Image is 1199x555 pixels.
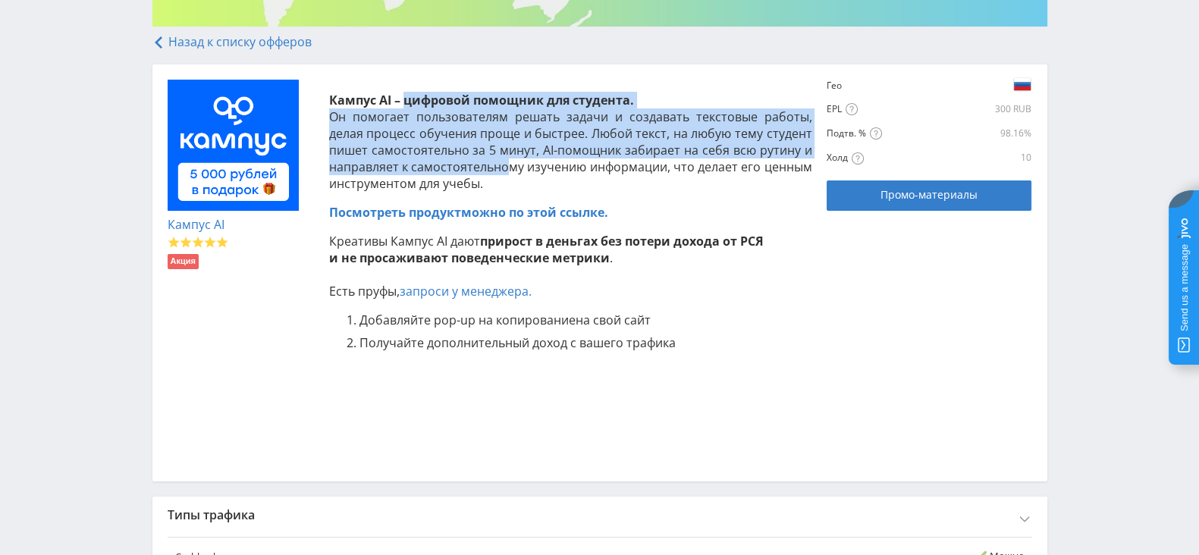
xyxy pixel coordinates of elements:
[359,312,576,328] span: Добавляйте pop-up на копирование
[168,80,300,212] img: 61b0a20f679e4abdf8b58b6a20f298fd.png
[400,283,532,299] a: запроси у менеджера.
[1013,75,1031,93] img: e19fcd9231212a64c934454d68839819.png
[576,312,651,328] span: на свой сайт
[880,189,978,201] span: Промо-материалы
[329,92,634,108] strong: Кампус AI – цифровой помощник для студента.
[329,204,608,221] a: Посмотреть продуктможно по этой ссылке.
[878,103,1031,115] div: 300 RUB
[827,127,962,140] div: Подтв. %
[827,80,875,92] div: Гео
[168,216,224,233] a: Кампус AI
[827,152,962,165] div: Холд
[329,233,812,299] p: Креативы Кампус AI дают . Есть пруфы,
[359,334,676,351] span: Получайте дополнительный доход с вашего трафика
[152,497,1047,533] div: Типы трафика
[152,33,312,50] a: Назад к списку офферов
[329,204,461,221] span: Посмотреть продукт
[827,180,1031,211] a: Промо-материалы
[168,254,199,269] li: Акция
[329,233,764,266] strong: прирост в деньгах без потери дохода от РСЯ и не просаживают поведенческие метрики
[827,103,875,116] div: EPL
[965,127,1031,140] div: 98.16%
[965,152,1031,164] div: 10
[329,92,812,192] p: Он помогает пользователям решать задачи и создавать текстовые работы, делая процесс обучения прощ...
